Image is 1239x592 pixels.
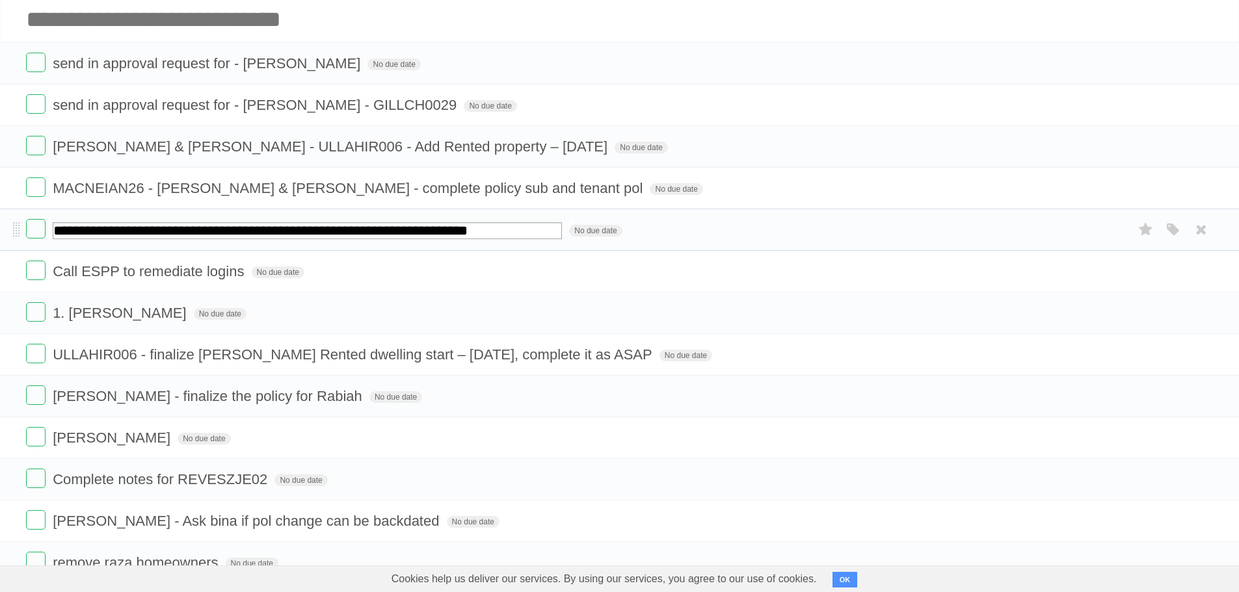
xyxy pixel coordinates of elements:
[26,344,46,363] label: Done
[369,391,422,403] span: No due date
[464,100,516,112] span: No due date
[26,385,46,405] label: Done
[53,388,366,404] span: [PERSON_NAME] - finalize the policy for Rabiah
[53,263,247,279] span: Call ESPP to remediate logins
[26,177,46,197] label: Done
[615,142,667,153] span: No due date
[274,474,327,486] span: No due date
[26,136,46,155] label: Done
[53,554,221,571] span: remove raza homeowners
[26,427,46,446] label: Done
[53,97,460,113] span: send in approval request for - [PERSON_NAME] - GILLCH0029
[226,558,278,569] span: No due date
[26,219,46,238] label: Done
[379,566,830,592] span: Cookies help us deliver our services. By using our services, you agree to our use of cookies.
[26,552,46,571] label: Done
[447,516,500,528] span: No due date
[26,261,46,280] label: Done
[26,302,46,322] label: Done
[53,430,174,446] span: [PERSON_NAME]
[53,346,656,363] span: ULLAHIR006 - finalize [PERSON_NAME] Rented dwelling start – [DATE], complete it as ASAP
[252,266,304,278] span: No due date
[53,55,364,71] span: send in approval request for - [PERSON_NAME]
[53,138,611,155] span: [PERSON_NAME] & [PERSON_NAME] - ULLAHIR006 - Add Rented property – [DATE]
[26,510,46,530] label: Done
[53,471,271,487] span: Complete notes for REVESZJE02
[26,469,46,488] label: Done
[53,305,189,321] span: 1. [PERSON_NAME]
[26,94,46,114] label: Done
[569,225,622,237] span: No due date
[833,572,858,587] button: OK
[178,433,230,444] span: No due date
[26,53,46,72] label: Done
[659,350,712,361] span: No due date
[194,308,246,320] span: No due date
[1134,219,1158,240] label: Star task
[53,180,646,196] span: MACNEIAN26 - [PERSON_NAME] & [PERSON_NAME] - complete policy sub and tenant pol
[53,513,442,529] span: [PERSON_NAME] - Ask bina if pol change can be backdated
[367,58,420,70] span: No due date
[650,183,702,195] span: No due date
